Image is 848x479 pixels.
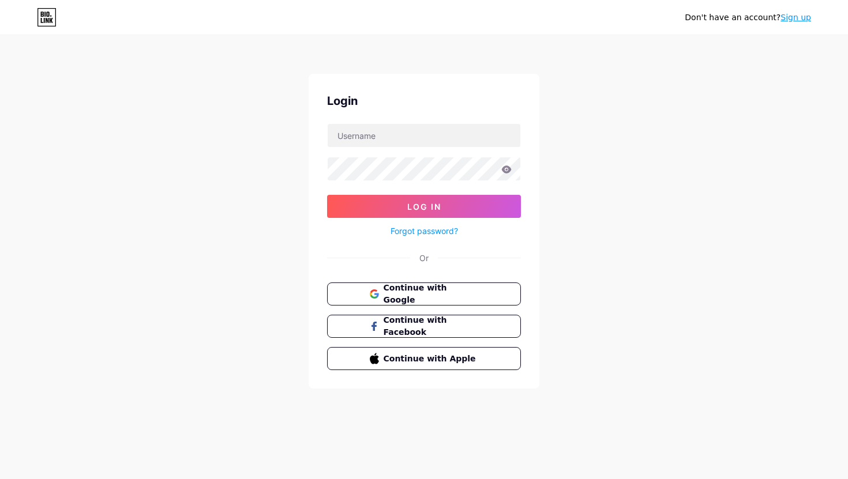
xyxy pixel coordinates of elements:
[685,12,811,24] div: Don't have an account?
[384,282,479,306] span: Continue with Google
[419,252,429,264] div: Or
[327,195,521,218] button: Log In
[327,92,521,110] div: Login
[781,13,811,22] a: Sign up
[407,202,441,212] span: Log In
[384,353,479,365] span: Continue with Apple
[327,347,521,370] button: Continue with Apple
[327,282,521,305] button: Continue with Google
[391,225,458,237] a: Forgot password?
[327,315,521,338] button: Continue with Facebook
[384,314,479,338] span: Continue with Facebook
[328,124,520,147] input: Username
